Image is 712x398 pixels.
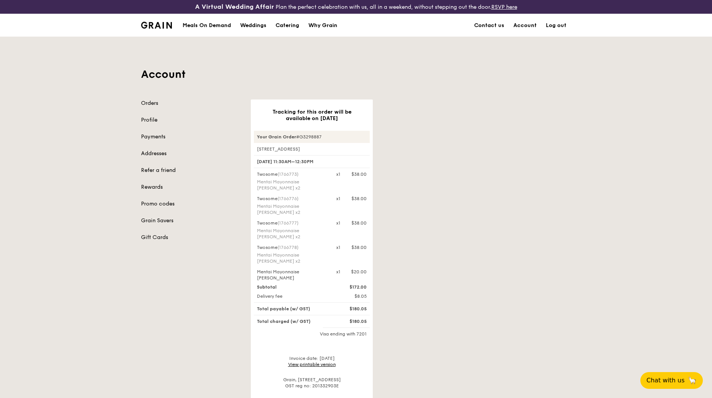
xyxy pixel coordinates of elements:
span: Total payable (w/ GST) [257,306,310,311]
h1: Account [141,67,571,81]
div: x1 [336,220,340,226]
div: Mentai Mayonnaise [PERSON_NAME] x2 [257,203,327,215]
div: Twosome [257,171,327,177]
div: x1 [336,244,340,250]
div: $8.05 [332,293,371,299]
div: x1 [336,171,340,177]
a: Payments [141,133,242,141]
span: Chat with us [646,376,685,385]
div: x1 [336,269,340,275]
span: (1766776) [277,196,298,201]
span: (1766778) [277,245,298,250]
a: Refer a friend [141,167,242,174]
div: Grain, [STREET_ADDRESS] GST reg no: 201332903E [254,377,370,389]
div: Plan the perfect celebration with us, all in a weekend, without stepping out the door. [136,3,576,11]
div: Catering [276,14,299,37]
div: x1 [336,196,340,202]
a: Catering [271,14,304,37]
a: Gift Cards [141,234,242,241]
div: $180.05 [332,306,371,312]
div: $172.00 [332,284,371,290]
div: Twosome [257,244,327,250]
a: Addresses [141,150,242,157]
a: Why Grain [304,14,342,37]
div: Invoice date: [DATE] [254,355,370,368]
div: $38.00 [351,171,367,177]
div: $38.00 [351,196,367,202]
div: Twosome [257,220,327,226]
a: Profile [141,116,242,124]
div: [STREET_ADDRESS] [254,146,370,152]
a: Log out [541,14,571,37]
div: Subtotal [252,284,332,290]
div: Twosome [257,196,327,202]
strong: Your Grain Order [257,134,296,140]
h3: Tracking for this order will be available on [DATE] [263,109,361,122]
a: View printable version [288,362,336,367]
span: (1766773) [277,172,298,177]
span: (1766777) [277,220,298,226]
img: Grain [141,22,172,29]
div: Visa ending with 7201 [254,331,370,337]
div: Mentai Mayonnaise [PERSON_NAME] x2 [257,179,327,191]
div: Weddings [240,14,266,37]
div: $38.00 [351,244,367,250]
a: Grain Savers [141,217,242,225]
a: Orders [141,99,242,107]
button: Chat with us🦙 [640,372,703,389]
div: Delivery fee [252,293,332,299]
div: $38.00 [351,220,367,226]
a: Contact us [470,14,509,37]
div: Meals On Demand [183,14,231,37]
a: Weddings [236,14,271,37]
div: Mentai Mayonnaise [PERSON_NAME] x2 [257,228,327,240]
div: Total charged (w/ GST) [252,318,332,324]
div: $20.00 [351,269,367,275]
a: Rewards [141,183,242,191]
div: Mentai Mayonnaise [PERSON_NAME] [252,269,332,281]
div: Mentai Mayonnaise [PERSON_NAME] x2 [257,252,327,264]
a: Promo codes [141,200,242,208]
div: #G3298887 [254,131,370,143]
a: GrainGrain [141,13,172,36]
a: Account [509,14,541,37]
div: [DATE] 11:30AM–12:30PM [254,155,370,168]
span: 🦙 [688,376,697,385]
div: $180.05 [332,318,371,324]
a: RSVP here [491,4,517,10]
h3: A Virtual Wedding Affair [195,3,274,11]
div: Why Grain [308,14,337,37]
